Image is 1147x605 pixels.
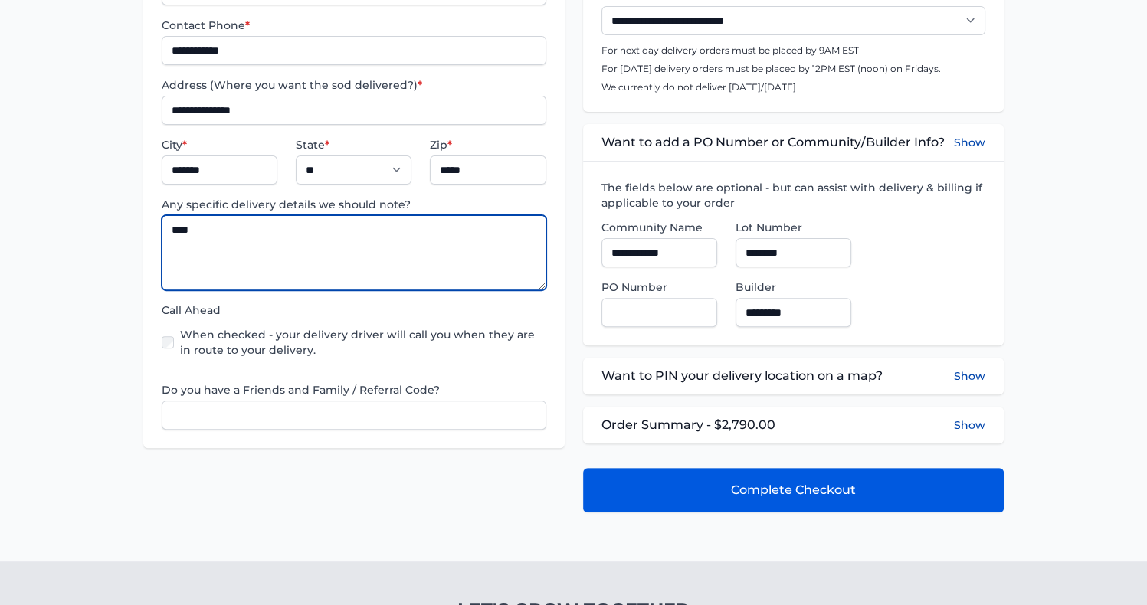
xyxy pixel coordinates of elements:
label: Builder [736,280,851,295]
button: Show [954,367,985,385]
label: Contact Phone [162,18,546,33]
label: Community Name [601,220,717,235]
label: City [162,137,277,152]
button: Show [954,417,985,433]
span: Want to PIN your delivery location on a map? [601,367,883,385]
span: Complete Checkout [731,481,856,499]
label: Zip [430,137,546,152]
label: Any specific delivery details we should note? [162,197,546,212]
label: Call Ahead [162,302,546,318]
label: PO Number [601,280,717,295]
label: Do you have a Friends and Family / Referral Code? [162,382,546,397]
label: Lot Number [736,220,851,235]
p: For next day delivery orders must be placed by 9AM EST [601,44,985,57]
button: Complete Checkout [583,468,1004,512]
p: We currently do not deliver [DATE]/[DATE] [601,81,985,93]
label: When checked - your delivery driver will call you when they are in route to your delivery. [180,327,546,358]
p: For [DATE] delivery orders must be placed by 12PM EST (noon) on Fridays. [601,63,985,75]
label: Address (Where you want the sod delivered?) [162,77,546,93]
button: Show [954,133,985,152]
label: State [296,137,411,152]
label: The fields below are optional - but can assist with delivery & billing if applicable to your order [601,180,985,211]
span: Order Summary - $2,790.00 [601,416,775,434]
span: Want to add a PO Number or Community/Builder Info? [601,133,945,152]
